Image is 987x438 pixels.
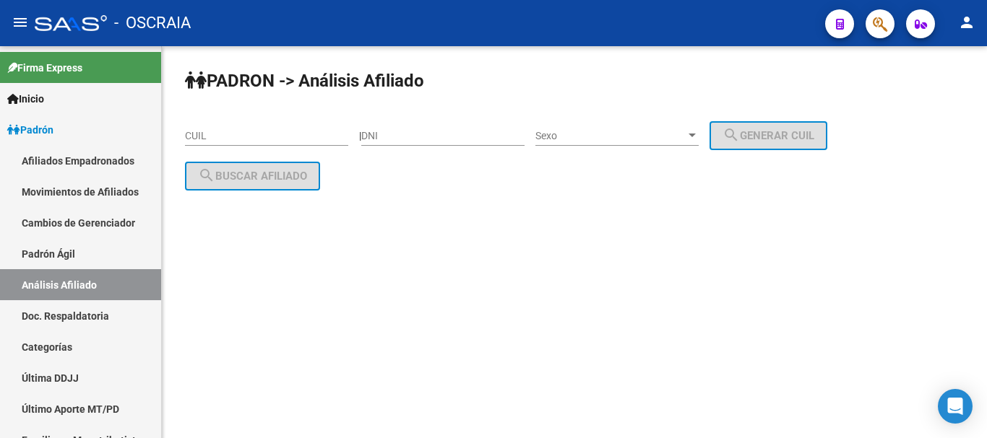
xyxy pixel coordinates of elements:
span: - OSCRAIA [114,7,191,39]
span: Sexo [535,130,686,142]
mat-icon: menu [12,14,29,31]
span: Firma Express [7,60,82,76]
mat-icon: search [198,167,215,184]
span: Padrón [7,122,53,138]
strong: PADRON -> Análisis Afiliado [185,71,424,91]
span: Generar CUIL [723,129,814,142]
mat-icon: search [723,126,740,144]
button: Buscar afiliado [185,162,320,190]
button: Generar CUIL [710,121,827,150]
div: | [359,130,838,141]
mat-icon: person [958,14,975,31]
span: Inicio [7,91,44,107]
span: Buscar afiliado [198,170,307,183]
div: Open Intercom Messenger [938,389,973,424]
